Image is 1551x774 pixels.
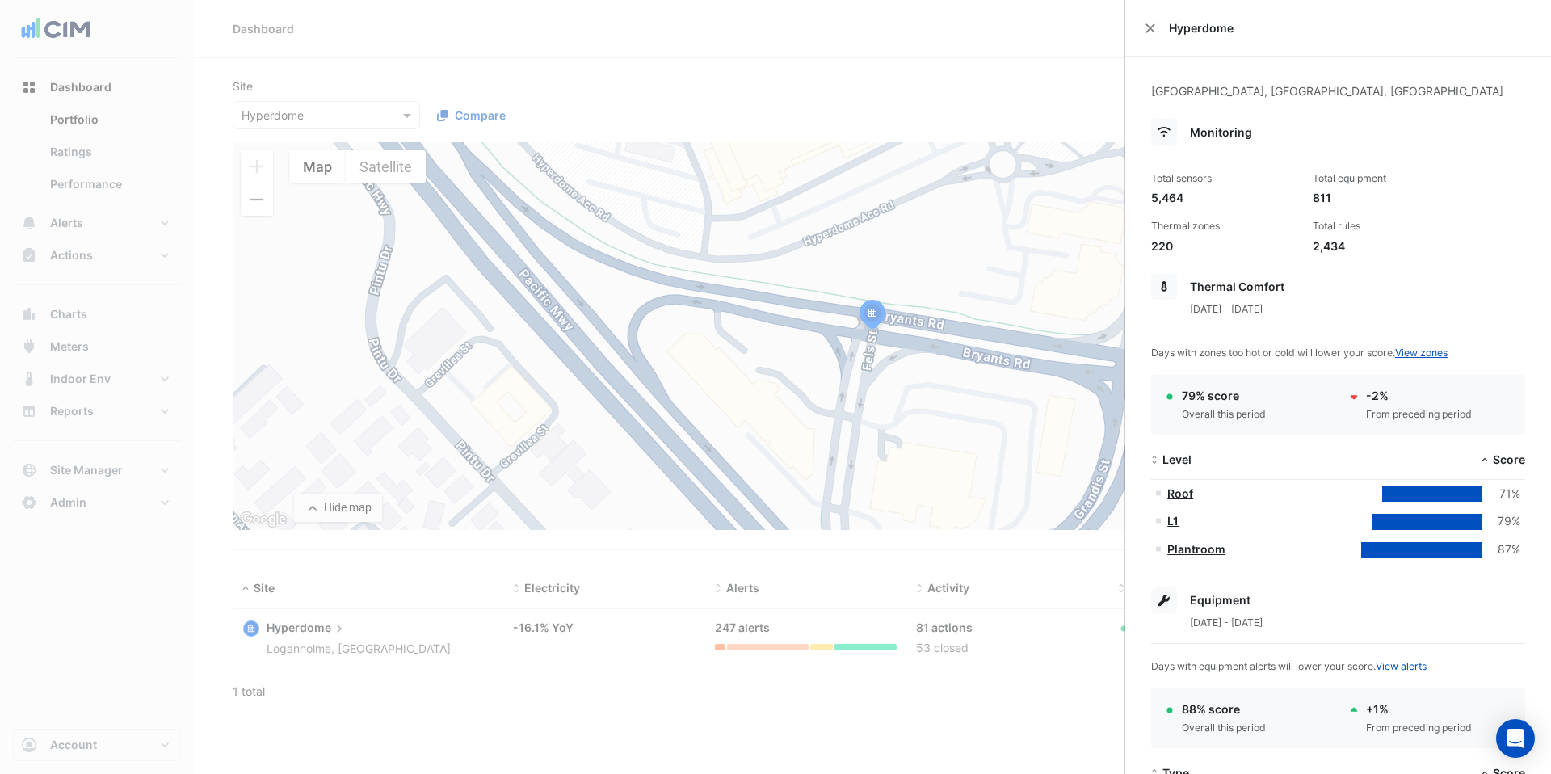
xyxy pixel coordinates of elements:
div: [GEOGRAPHIC_DATA], [GEOGRAPHIC_DATA], [GEOGRAPHIC_DATA] [1151,82,1525,119]
span: Level [1162,452,1192,466]
div: -2% [1366,387,1472,404]
div: 79% [1482,512,1520,531]
button: Close [1145,23,1156,34]
div: 71% [1482,485,1520,503]
div: 220 [1151,238,1300,254]
div: 811 [1313,189,1461,206]
div: + 1% [1366,700,1472,717]
span: Days with zones too hot or cold will lower your score. [1151,347,1448,359]
a: L1 [1167,514,1179,528]
a: View alerts [1376,660,1427,672]
div: From preceding period [1366,407,1472,422]
span: [DATE] - [DATE] [1190,616,1263,629]
span: Days with equipment alerts will lower your score. [1151,660,1427,672]
div: 88% score [1182,700,1266,717]
div: Total rules [1313,219,1461,233]
span: Thermal Comfort [1190,280,1284,293]
div: Thermal zones [1151,219,1300,233]
a: View zones [1395,347,1448,359]
div: 5,464 [1151,189,1300,206]
div: From preceding period [1366,721,1472,735]
a: Roof [1167,486,1193,500]
div: Total sensors [1151,171,1300,186]
span: Monitoring [1190,125,1252,139]
div: 2,434 [1313,238,1461,254]
span: Equipment [1190,593,1250,607]
div: Total equipment [1313,171,1461,186]
div: 79% score [1182,387,1266,404]
div: Overall this period [1182,721,1266,735]
span: Score [1493,452,1525,466]
div: Overall this period [1182,407,1266,422]
a: Plantroom [1167,542,1225,556]
span: Hyperdome [1169,19,1532,36]
div: 87% [1482,541,1520,559]
div: Open Intercom Messenger [1496,719,1535,758]
span: [DATE] - [DATE] [1190,303,1263,315]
